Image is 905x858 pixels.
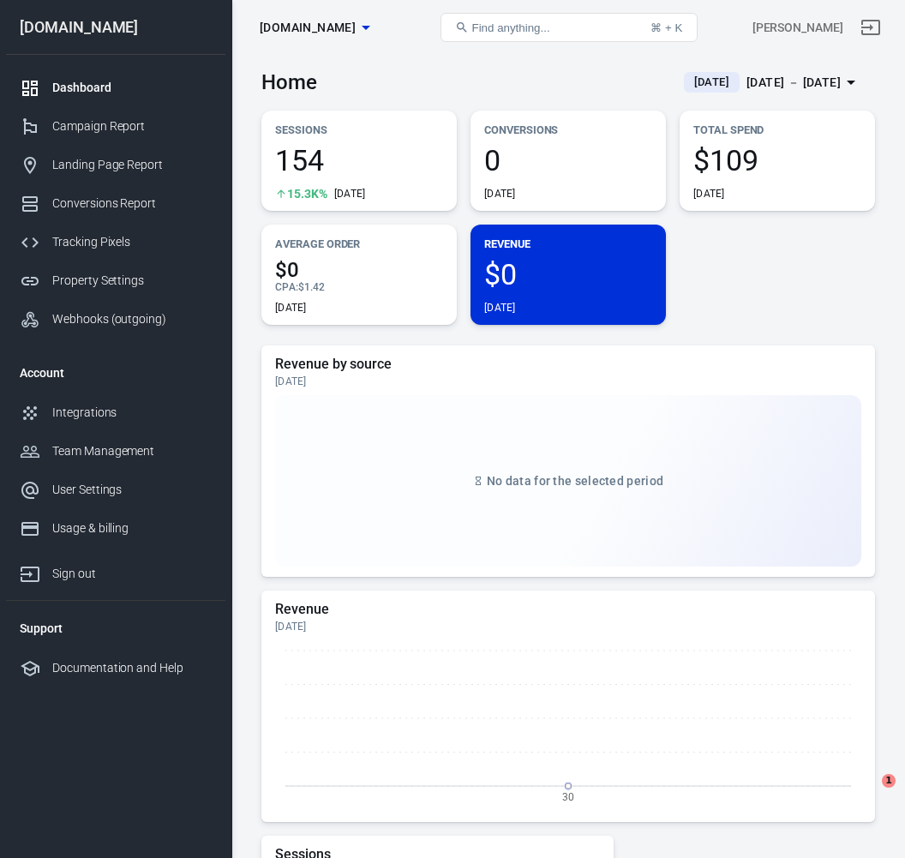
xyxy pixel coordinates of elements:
span: $109 [693,146,861,175]
span: No data for the selected period [487,474,663,488]
li: Support [6,608,225,649]
p: Total Spend [693,121,861,139]
div: [DATE] [275,375,861,388]
div: User Settings [52,481,212,499]
a: Campaign Report [6,107,225,146]
p: Revenue [484,235,652,253]
span: $0 [275,260,443,280]
a: User Settings [6,471,225,509]
a: Usage & billing [6,509,225,548]
div: Usage & billing [52,519,212,537]
tspan: 30 [562,790,574,802]
span: CPA : [275,281,298,293]
span: 1 [882,774,896,788]
div: [DATE] － [DATE] [746,72,841,93]
a: Landing Page Report [6,146,225,184]
h5: Revenue by source [275,356,861,373]
a: Dashboard [6,69,225,107]
button: [DOMAIN_NAME] [253,12,376,44]
span: [DATE] [687,74,736,91]
div: [DATE] [275,301,307,315]
div: [DOMAIN_NAME] [6,20,225,35]
a: Tracking Pixels [6,223,225,261]
p: Sessions [275,121,443,139]
h5: Revenue [275,601,861,618]
div: Tracking Pixels [52,233,212,251]
button: Find anything...⌘ + K [441,13,698,42]
li: Account [6,352,225,393]
p: Conversions [484,121,652,139]
a: Sign out [6,548,225,593]
div: Landing Page Report [52,156,212,174]
div: Team Management [52,442,212,460]
span: 15.3K% [287,188,327,200]
div: [DATE] [275,620,861,633]
div: [DATE] [334,187,366,201]
div: Integrations [52,404,212,422]
div: Sign out [52,565,212,583]
button: [DATE][DATE] － [DATE] [670,69,875,97]
a: Conversions Report [6,184,225,223]
div: Conversions Report [52,195,212,213]
span: $0 [484,260,652,289]
h3: Home [261,70,317,94]
span: 0 [484,146,652,175]
p: Average Order [275,235,443,253]
span: 154 [275,146,443,175]
a: Integrations [6,393,225,432]
div: [DATE] [484,187,516,201]
span: carinspector.io [260,17,356,39]
div: ⌘ + K [650,21,682,34]
a: Webhooks (outgoing) [6,300,225,339]
div: Dashboard [52,79,212,97]
span: $1.42 [298,281,325,293]
span: Find anything... [472,21,550,34]
div: [DATE] [484,301,516,315]
div: Documentation and Help [52,659,212,677]
div: Account id: Z7eiIvhy [752,19,843,37]
div: Campaign Report [52,117,212,135]
div: [DATE] [693,187,725,201]
a: Sign out [850,7,891,48]
a: Property Settings [6,261,225,300]
div: Property Settings [52,272,212,290]
a: Team Management [6,432,225,471]
div: Webhooks (outgoing) [52,310,212,328]
iframe: Intercom live chat [847,774,888,815]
